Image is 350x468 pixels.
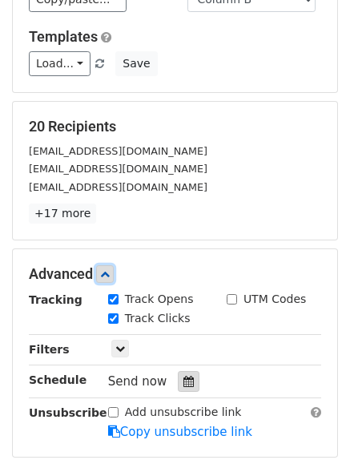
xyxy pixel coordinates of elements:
iframe: Chat Widget [270,391,350,468]
small: [EMAIL_ADDRESS][DOMAIN_NAME] [29,181,207,193]
small: [EMAIL_ADDRESS][DOMAIN_NAME] [29,163,207,175]
label: Track Clicks [125,310,191,327]
a: Templates [29,28,98,45]
strong: Schedule [29,373,86,386]
strong: Filters [29,343,70,356]
small: [EMAIL_ADDRESS][DOMAIN_NAME] [29,145,207,157]
h5: 20 Recipients [29,118,321,135]
h5: Advanced [29,265,321,283]
strong: Tracking [29,293,82,306]
span: Send now [108,374,167,389]
button: Save [115,51,157,76]
a: +17 more [29,204,96,224]
strong: Unsubscribe [29,406,107,419]
label: UTM Codes [243,291,306,308]
a: Load... [29,51,91,76]
label: Track Opens [125,291,194,308]
a: Copy unsubscribe link [108,425,252,439]
label: Add unsubscribe link [125,404,242,421]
